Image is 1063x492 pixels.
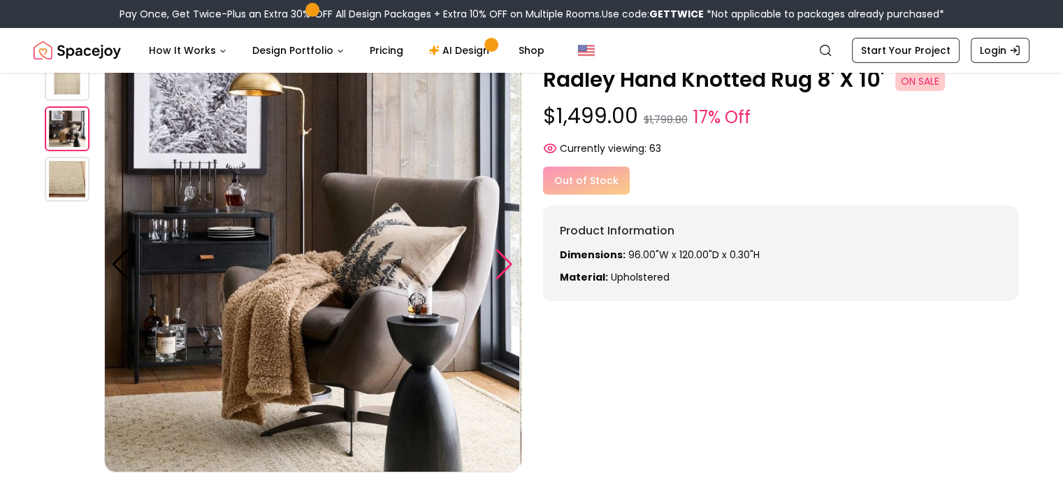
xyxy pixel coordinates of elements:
[560,270,608,284] strong: Material:
[417,36,505,64] a: AI Design
[852,38,960,63] a: Start Your Project
[34,36,121,64] a: Spacejoy
[611,270,670,284] span: Upholstered
[45,157,89,202] img: https://storage.googleapis.com/spacejoy-main/assets/6643a61b10dff1000d6e5dbc/product_2_807h0jngm479
[693,105,751,130] small: 17% Off
[895,71,945,91] span: ON SALE
[560,141,646,155] span: Currently viewing:
[578,42,595,59] img: United States
[34,28,1029,73] nav: Global
[543,67,1019,92] p: Radley Hand Knotted Rug 8' X 10'
[520,56,936,472] img: https://storage.googleapis.com/spacejoy-main/assets/6643a61b10dff1000d6e5dbc/product_2_807h0jngm479
[104,56,520,472] img: https://storage.googleapis.com/spacejoy-main/assets/6643a61b10dff1000d6e5dbc/product_1_jb214l3p091f
[704,7,944,21] span: *Not applicable to packages already purchased*
[138,36,556,64] nav: Main
[45,56,89,101] img: https://storage.googleapis.com/spacejoy-main/assets/6643a61b10dff1000d6e5dbc/product_0_6dgbhfbaf0de
[138,36,238,64] button: How It Works
[644,113,688,127] small: $1,798.80
[971,38,1029,63] a: Login
[649,141,661,155] span: 63
[560,248,625,262] strong: Dimensions:
[241,36,356,64] button: Design Portfolio
[45,106,89,151] img: https://storage.googleapis.com/spacejoy-main/assets/6643a61b10dff1000d6e5dbc/product_1_jb214l3p091f
[543,104,1019,130] p: $1,499.00
[507,36,556,64] a: Shop
[359,36,414,64] a: Pricing
[560,223,1002,239] h6: Product Information
[120,7,944,21] div: Pay Once, Get Twice-Plus an Extra 30% OFF All Design Packages + Extra 10% OFF on Multiple Rooms.
[34,36,121,64] img: Spacejoy Logo
[602,7,704,21] span: Use code:
[560,248,1002,262] p: 96.00"W x 120.00"D x 0.30"H
[649,7,704,21] b: GETTWICE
